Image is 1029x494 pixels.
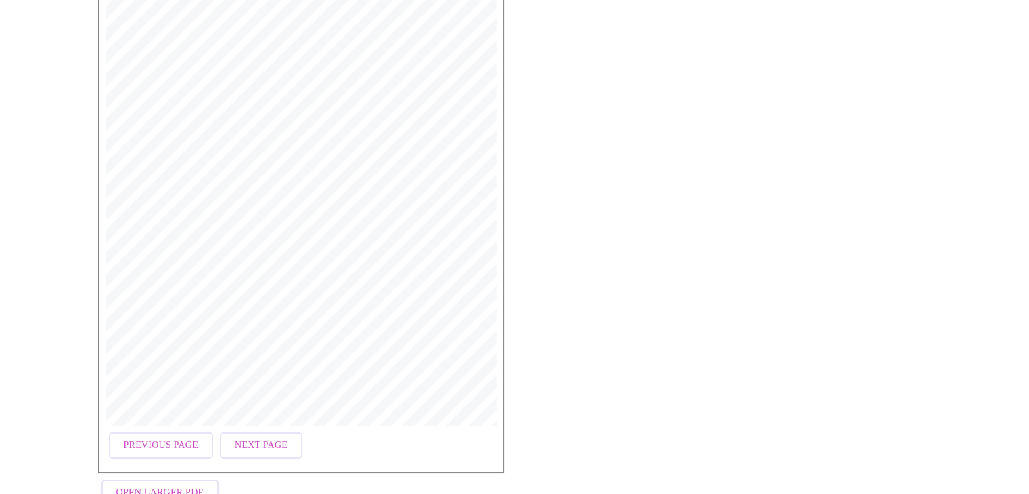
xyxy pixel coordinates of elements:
[235,437,288,454] span: Next Page
[220,432,302,459] button: Next Page
[109,432,213,459] button: Previous Page
[124,437,198,454] span: Previous Page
